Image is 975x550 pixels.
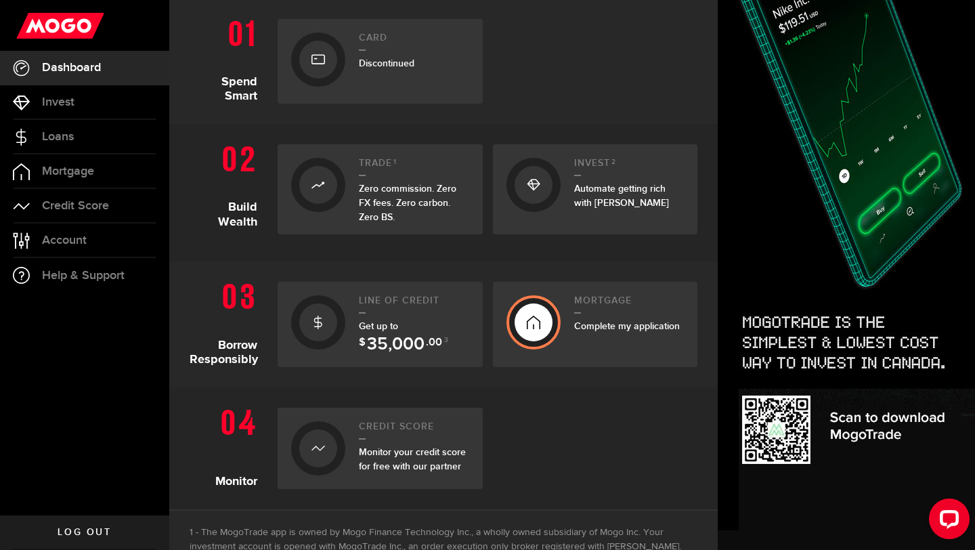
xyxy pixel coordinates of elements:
h2: Card [359,33,469,51]
h1: Monitor [190,401,267,489]
sup: 2 [611,158,616,166]
span: 35,000 [367,336,425,354]
sup: 1 [393,158,397,166]
span: Monitor your credit score for free with our partner [359,446,466,472]
span: .00 [426,337,442,354]
h2: Line of credit [359,295,469,314]
span: Get up to [359,320,448,346]
h1: Build Wealth [190,137,267,241]
span: Log out [58,528,111,537]
h2: Invest [574,158,685,176]
span: $ [359,337,366,354]
iframe: LiveChat chat widget [918,493,975,550]
span: Loans [42,131,74,143]
a: Credit ScoreMonitor your credit score for free with our partner [278,408,483,489]
span: Dashboard [42,62,101,74]
span: Credit Score [42,200,109,212]
span: Discontinued [359,58,414,69]
span: Automate getting rich with [PERSON_NAME] [574,183,669,209]
h2: Trade [359,158,469,176]
h2: Mortgage [574,295,685,314]
h1: Borrow Responsibly [190,275,267,367]
a: CardDiscontinued [278,19,483,104]
a: MortgageComplete my application [493,282,698,367]
span: Account [42,234,87,247]
span: Complete my application [574,320,680,332]
sup: 3 [444,336,448,344]
span: Invest [42,96,74,108]
a: Invest2Automate getting rich with [PERSON_NAME] [493,144,698,234]
span: Zero commission. Zero FX fees. Zero carbon. Zero BS. [359,183,456,223]
h1: Spend Smart [190,12,267,104]
h2: Credit Score [359,421,469,440]
span: Help & Support [42,270,125,282]
span: Mortgage [42,165,94,177]
a: Trade1Zero commission. Zero FX fees. Zero carbon. Zero BS. [278,144,483,234]
a: Line of creditGet up to $ 35,000 .00 3 [278,282,483,367]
